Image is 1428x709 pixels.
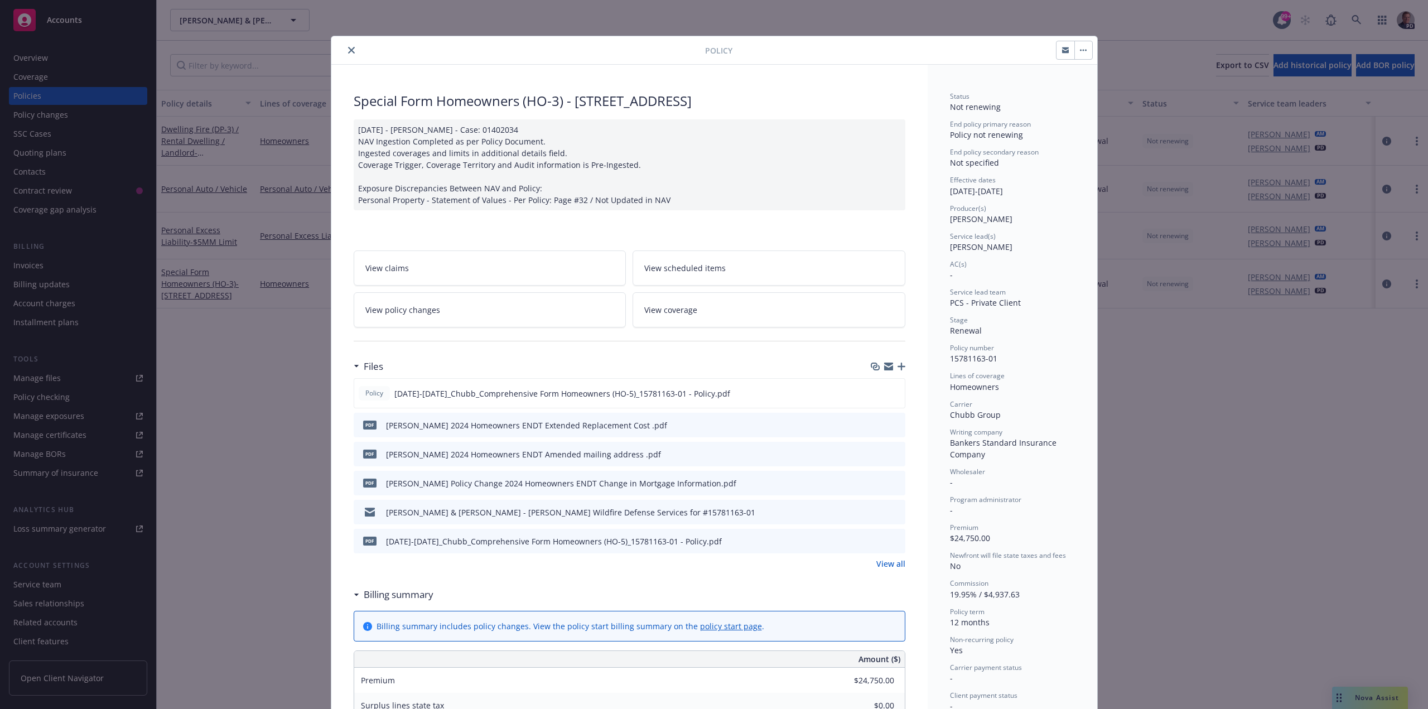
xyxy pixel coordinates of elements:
[872,388,881,399] button: download file
[644,304,697,316] span: View coverage
[950,119,1031,129] span: End policy primary reason
[873,478,882,489] button: download file
[345,44,358,57] button: close
[950,437,1059,460] span: Bankers Standard Insurance Company
[873,419,882,431] button: download file
[950,578,988,588] span: Commission
[363,479,377,487] span: pdf
[950,129,1023,140] span: Policy not renewing
[950,589,1020,600] span: 19.95% / $4,937.63
[950,607,985,616] span: Policy term
[950,399,972,409] span: Carrier
[876,558,905,570] a: View all
[950,533,990,543] span: $24,750.00
[950,231,996,241] span: Service lead(s)
[365,304,440,316] span: View policy changes
[377,620,764,632] div: Billing summary includes policy changes. View the policy start billing summary on the .
[364,359,383,374] h3: Files
[950,214,1012,224] span: [PERSON_NAME]
[950,102,1001,112] span: Not renewing
[950,157,999,168] span: Not specified
[354,250,626,286] a: View claims
[950,297,1021,308] span: PCS - Private Client
[873,448,882,460] button: download file
[950,147,1039,157] span: End policy secondary reason
[950,325,982,336] span: Renewal
[394,388,730,399] span: [DATE]-[DATE]_Chubb_Comprehensive Form Homeowners (HO-5)_15781163-01 - Policy.pdf
[950,353,997,364] span: 15781163-01
[828,672,901,689] input: 0.00
[950,427,1002,437] span: Writing company
[950,467,985,476] span: Wholesaler
[386,419,667,431] div: [PERSON_NAME] 2024 Homeowners ENDT Extended Replacement Cost .pdf
[950,315,968,325] span: Stage
[873,507,882,518] button: download file
[363,388,385,398] span: Policy
[363,537,377,545] span: pdf
[950,477,953,488] span: -
[950,663,1022,672] span: Carrier payment status
[386,448,661,460] div: [PERSON_NAME] 2024 Homeowners ENDT Amended mailing address .pdf
[950,551,1066,560] span: Newfront will file state taxes and fees
[633,250,905,286] a: View scheduled items
[363,421,377,429] span: pdf
[858,653,900,665] span: Amount ($)
[891,478,901,489] button: preview file
[950,175,996,185] span: Effective dates
[950,495,1021,504] span: Program administrator
[354,91,905,110] div: Special Form Homeowners (HO-3) - [STREET_ADDRESS]
[950,259,967,269] span: AC(s)
[950,691,1017,700] span: Client payment status
[705,45,732,56] span: Policy
[950,635,1014,644] span: Non-recurring policy
[891,419,901,431] button: preview file
[386,478,736,489] div: [PERSON_NAME] Policy Change 2024 Homeowners ENDT Change in Mortgage Information.pdf
[950,175,1075,196] div: [DATE] - [DATE]
[950,409,1001,420] span: Chubb Group
[361,675,395,686] span: Premium
[950,561,961,571] span: No
[354,292,626,327] a: View policy changes
[644,262,726,274] span: View scheduled items
[386,507,755,518] div: [PERSON_NAME] & [PERSON_NAME] - [PERSON_NAME] Wildfire Defense Services for #15781163-01
[873,536,882,547] button: download file
[950,673,953,683] span: -
[950,242,1012,252] span: [PERSON_NAME]
[950,505,953,515] span: -
[950,381,1075,393] div: Homeowners
[890,388,900,399] button: preview file
[950,523,978,532] span: Premium
[354,587,433,602] div: Billing summary
[891,507,901,518] button: preview file
[633,292,905,327] a: View coverage
[364,587,433,602] h3: Billing summary
[950,617,990,628] span: 12 months
[950,343,994,353] span: Policy number
[950,287,1006,297] span: Service lead team
[950,645,963,655] span: Yes
[891,448,901,460] button: preview file
[950,371,1005,380] span: Lines of coverage
[700,621,762,631] a: policy start page
[386,536,722,547] div: [DATE]-[DATE]_Chubb_Comprehensive Form Homeowners (HO-5)_15781163-01 - Policy.pdf
[354,359,383,374] div: Files
[950,204,986,213] span: Producer(s)
[891,536,901,547] button: preview file
[354,119,905,210] div: [DATE] - [PERSON_NAME] - Case: 01402034 NAV Ingestion Completed as per Policy Document. Ingested ...
[950,269,953,280] span: -
[365,262,409,274] span: View claims
[363,450,377,458] span: pdf
[950,91,969,101] span: Status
